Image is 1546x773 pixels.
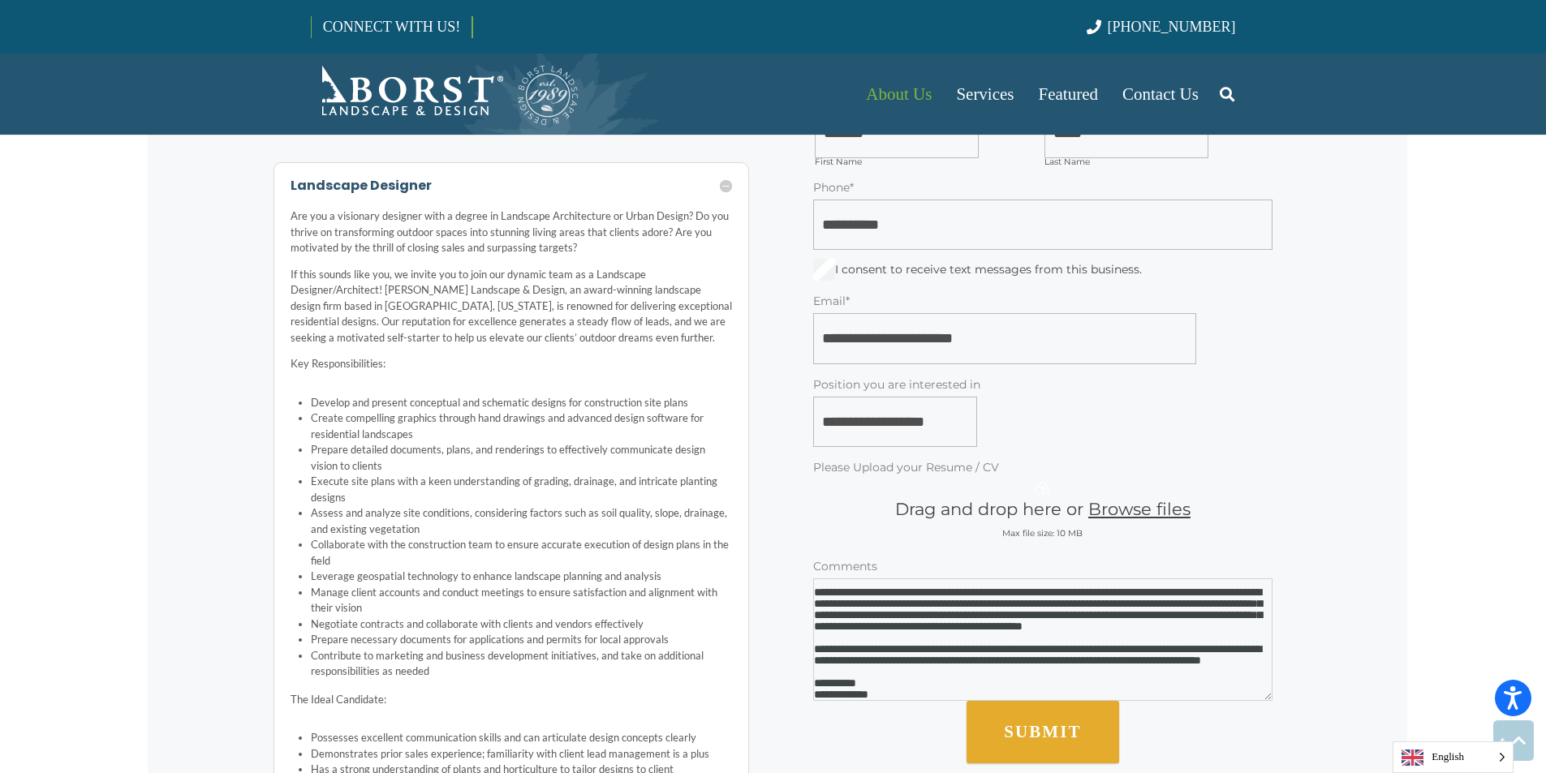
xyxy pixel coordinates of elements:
input: Phone* [813,200,1273,250]
button: SUBMIT [967,701,1118,763]
li: Collaborate with the construction team to ensure accurate execution of design plans in the field [311,537,733,569]
span: About Us [866,84,932,104]
p: If this sounds like you, we invite you to join our dynamic team as a Landscape Designer/Architect... [291,267,733,357]
span: [PHONE_NUMBER] [1108,19,1236,35]
textarea: Comments [813,578,1273,701]
a: Services [944,54,1026,135]
li: Demonstrates prior sales experience; familiarity with client lead management is a plus [311,746,733,762]
label: First Name [815,158,1040,167]
div: Drag and drop here or [895,497,1191,522]
span: Position you are interested in [813,377,980,392]
a: [PHONE_NUMBER] [1087,19,1235,35]
a: Featured [1027,54,1110,135]
li: Possesses excellent communication skills and can articulate design concepts clearly [311,730,733,746]
li: Negotiate contracts and collaborate with clients and vendors effectively [311,616,733,633]
li: Leverage geospatial technology to enhance landscape planning and analysis [311,569,733,585]
input: Position you are interested in [813,397,977,447]
li: Manage client accounts and conduct meetings to ensure satisfaction and alignment with their vision [311,585,733,616]
li: Assess and analyze site conditions, considering factors such as soil quality, slope, drainage, an... [311,505,733,537]
li: Create compelling graphics through hand drawings and advanced design software for residential lan... [311,410,733,442]
span: Comments [813,559,877,573]
label: Last Name [1044,158,1269,167]
span: Phone [813,180,850,195]
button: Browse files button for Please Upload your Resume / CV [1088,497,1191,522]
p: Are you a visionary designer with a degree in Landscape Architecture or Urban Design? Do you thri... [291,208,733,267]
a: Contact Us [1110,54,1211,135]
p: The Ideal Candidate: [291,692,733,719]
span: Please Upload your Resume / CV [813,460,999,475]
a: About Us [854,54,944,135]
a: Back to top [1493,720,1534,761]
li: Execute site plans with a keen understanding of grading, drainage, and intricate planting designs [311,474,733,505]
input: I consent to receive text messages from this business. [813,259,835,281]
p: Key Responsibilities: [291,356,733,383]
li: Contribute to marketing and business development initiatives, and take on additional responsibili... [311,648,733,680]
h5: Landscape Designer [291,179,733,192]
a: Borst-Logo [311,62,580,127]
aside: Language selected: English [1393,741,1514,773]
li: Prepare detailed documents, plans, and renderings to effectively communicate design vision to cli... [311,442,733,474]
span: I consent to receive text messages from this business. [835,258,1142,281]
span: Contact Us [1122,84,1199,104]
li: Prepare necessary documents for applications and permits for local approvals [311,632,733,648]
span: Services [956,84,1014,104]
span: English [1393,742,1513,772]
div: Max file size: 10 MB [1002,522,1083,546]
span: Featured [1039,84,1098,104]
span: Email [813,294,846,308]
li: Develop and present conceptual and schematic designs for construction site plans [311,395,733,411]
input: Email* [813,313,1196,363]
a: CONNECT WITH US! [312,7,472,46]
a: Search [1211,74,1243,114]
